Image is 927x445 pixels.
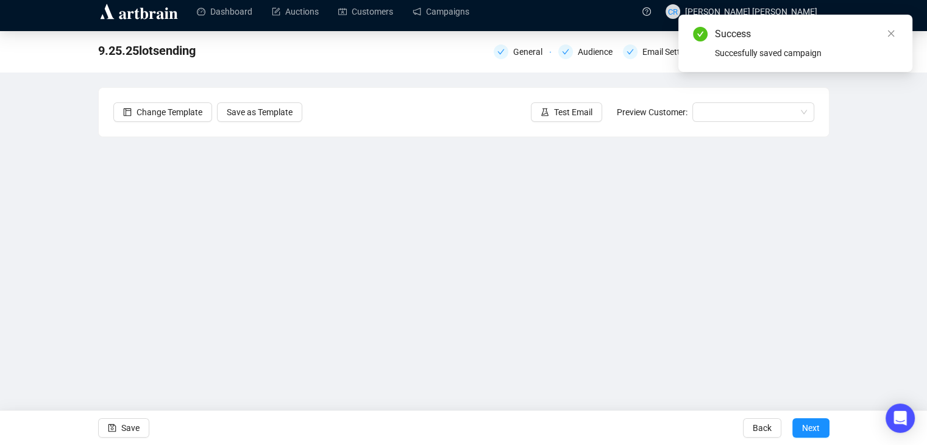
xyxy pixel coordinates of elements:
[217,102,302,122] button: Save as Template
[802,411,820,445] span: Next
[623,44,701,59] div: Email Settings
[227,105,293,119] span: Save as Template
[562,48,569,55] span: check
[715,46,898,60] div: Succesfully saved campaign
[121,411,140,445] span: Save
[693,27,708,41] span: check-circle
[513,44,550,59] div: General
[617,107,687,117] span: Preview Customer:
[108,424,116,432] span: save
[887,29,895,38] span: close
[494,44,551,59] div: General
[554,105,592,119] span: Test Email
[886,404,915,433] div: Open Intercom Messenger
[642,7,651,16] span: question-circle
[531,102,602,122] button: Test Email
[98,2,180,21] img: logo
[98,41,196,60] span: 9.25.25lotsending
[497,48,505,55] span: check
[884,27,898,40] a: Close
[123,108,132,116] span: layout
[137,105,202,119] span: Change Template
[642,44,703,59] div: Email Settings
[627,48,634,55] span: check
[753,411,772,445] span: Back
[541,108,549,116] span: experiment
[667,5,678,18] span: CR
[743,418,781,438] button: Back
[685,7,817,16] span: [PERSON_NAME] [PERSON_NAME]
[792,418,829,438] button: Next
[98,418,149,438] button: Save
[578,44,620,59] div: Audience
[558,44,616,59] div: Audience
[113,102,212,122] button: Change Template
[715,27,898,41] div: Success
